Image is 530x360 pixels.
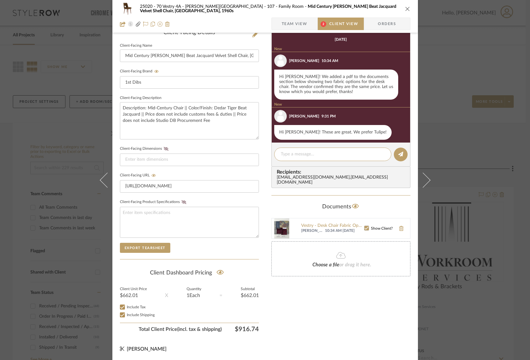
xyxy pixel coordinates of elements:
[312,262,339,267] span: Choose a file
[325,228,364,233] span: 10:34 AM [DATE]
[120,97,162,100] label: Client-Facing Description
[127,313,155,317] span: Include Shipping
[271,202,410,212] div: Documents
[162,147,170,151] button: Client-Facing Dimensions
[152,69,161,74] button: Client-Facing Brand
[180,200,188,204] button: Client-Facing Product Specifications
[321,21,326,27] span: 2
[405,6,410,12] button: close
[301,223,364,228] a: Vestry - Desk Chair Fabric Options.pdf
[127,305,146,309] span: Include Tax
[120,76,259,89] input: Enter Client-Facing Brand
[289,113,319,119] div: [PERSON_NAME]
[274,70,398,100] div: Hi [PERSON_NAME]! We added a pdf to the documents section below showing two fabric options for th...
[274,110,287,123] img: user_avatar.png
[219,292,222,299] div: =
[274,125,392,140] div: Hi [PERSON_NAME]! These are great. We prefer Tulipe!
[120,154,259,166] input: Enter item dimensions
[177,326,222,333] span: (incl. tax & shipping)
[301,228,323,233] span: [PERSON_NAME]
[222,326,259,333] span: $916.74
[339,262,371,267] span: or drag it here.
[120,293,147,298] div: $662.01
[165,292,168,299] div: X
[267,4,308,9] span: 107 - Family Room
[322,58,338,64] div: 10:34 AM
[127,347,167,352] span: [PERSON_NAME]
[120,266,259,280] div: Client Dashboard Pricing
[120,50,259,62] input: Enter Client-Facing Item Name
[120,147,170,151] label: Client-Facing Dimensions
[120,200,188,204] label: Client-Facing Product Specifications
[120,288,147,291] label: Client Unit Price
[277,175,408,185] div: [EMAIL_ADDRESS][DOMAIN_NAME] , [EMAIL_ADDRESS][DOMAIN_NAME]
[335,37,347,42] div: [DATE]
[274,55,287,67] img: user_avatar.png
[272,102,413,107] div: New
[272,47,413,52] div: New
[329,18,358,30] span: Client View
[187,293,201,298] div: 1 Each
[165,22,170,27] img: Remove from project
[120,69,161,74] label: Client-Facing Brand
[120,3,135,15] img: 256a8f13-e00d-4481-b97e-9686f1f6e7f0_48x40.jpg
[277,169,408,175] span: Recipients:
[120,44,152,47] label: Client-Facing Name
[289,58,319,64] div: [PERSON_NAME]
[322,113,336,119] div: 9:31 PM
[241,288,259,291] label: Subtotal
[140,4,396,13] span: Mid Century [PERSON_NAME] Beat Jacquard Velvet Shell Chair, [GEOGRAPHIC_DATA], 1960s
[272,218,292,238] img: Vestry - Desk Chair Fabric Options.pdf
[120,326,222,333] span: Total Client Price
[371,227,393,230] span: Show Client?
[120,243,170,253] button: Export Tearsheet
[120,180,259,193] input: Enter item URL
[140,4,267,9] span: 25020 - 70 Vestry 4A - [PERSON_NAME][GEOGRAPHIC_DATA]
[241,293,259,298] div: $662.01
[150,173,158,178] button: Client-Facing URL
[187,288,201,291] label: Quantity
[282,18,307,30] span: Team View
[120,173,158,178] label: Client-Facing URL
[371,18,403,30] span: Orders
